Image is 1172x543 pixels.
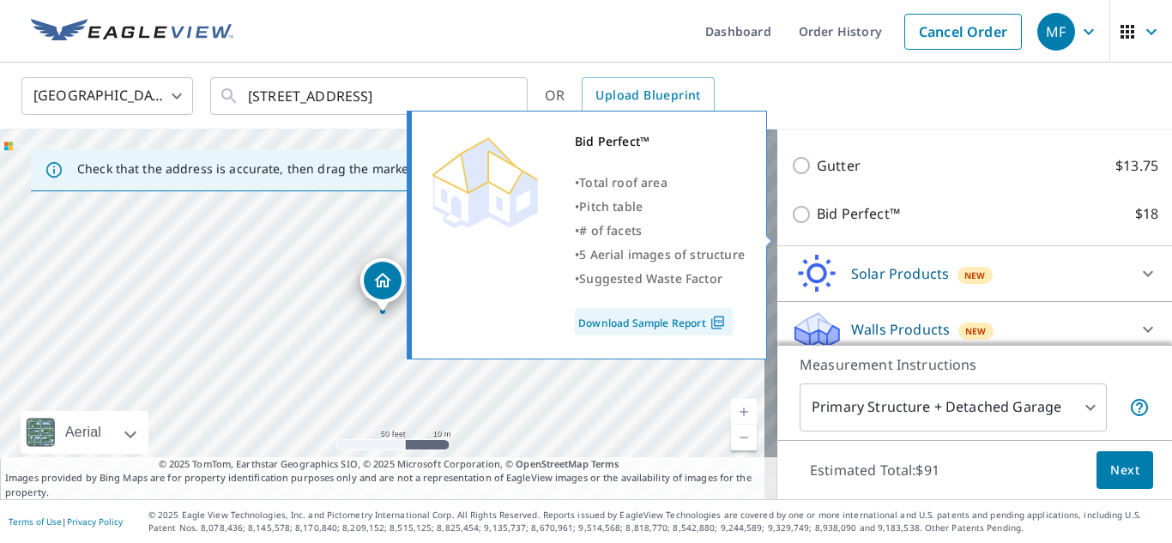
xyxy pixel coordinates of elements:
[1115,155,1158,177] p: $13.75
[1096,451,1153,490] button: Next
[579,246,745,262] span: 5 Aerial images of structure
[964,268,986,282] span: New
[817,203,900,225] p: Bid Perfect™
[579,174,668,190] span: Total roof area
[9,516,123,527] p: |
[851,263,949,284] p: Solar Products
[904,14,1022,50] a: Cancel Order
[579,270,722,287] span: Suggested Waste Factor
[575,267,745,291] div: •
[575,171,745,195] div: •
[582,77,714,115] a: Upload Blueprint
[67,516,123,528] a: Privacy Policy
[791,253,1158,294] div: Solar ProductsNew
[579,222,642,238] span: # of facets
[791,309,1158,350] div: Walls ProductsNew
[60,411,106,454] div: Aerial
[731,399,757,425] a: Current Level 19, Zoom In
[77,161,571,177] p: Check that the address is accurate, then drag the marker over the correct structure.
[595,85,700,106] span: Upload Blueprint
[800,383,1107,431] div: Primary Structure + Detached Garage
[248,72,492,120] input: Search by address or latitude-longitude
[965,324,987,338] span: New
[575,130,745,154] div: Bid Perfect™
[851,319,950,340] p: Walls Products
[516,457,588,470] a: OpenStreetMap
[31,19,233,45] img: EV Logo
[545,77,715,115] div: OR
[575,243,745,267] div: •
[800,354,1150,375] p: Measurement Instructions
[21,72,193,120] div: [GEOGRAPHIC_DATA]
[706,315,729,330] img: Pdf Icon
[148,509,1163,534] p: © 2025 Eagle View Technologies, Inc. and Pictometry International Corp. All Rights Reserved. Repo...
[591,457,619,470] a: Terms
[159,457,619,472] span: © 2025 TomTom, Earthstar Geographics SIO, © 2025 Microsoft Corporation, ©
[1110,460,1139,481] span: Next
[575,219,745,243] div: •
[21,411,148,454] div: Aerial
[1135,203,1158,225] p: $18
[796,451,953,489] p: Estimated Total: $91
[575,195,745,219] div: •
[425,130,545,232] img: Premium
[817,155,861,177] p: Gutter
[360,258,405,311] div: Dropped pin, building 1, Residential property, 133 KILDARE AVE W WINNIPEG MB R2C2A8
[731,425,757,450] a: Current Level 19, Zoom Out
[9,516,62,528] a: Terms of Use
[1037,13,1075,51] div: MF
[579,198,643,214] span: Pitch table
[575,308,733,335] a: Download Sample Report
